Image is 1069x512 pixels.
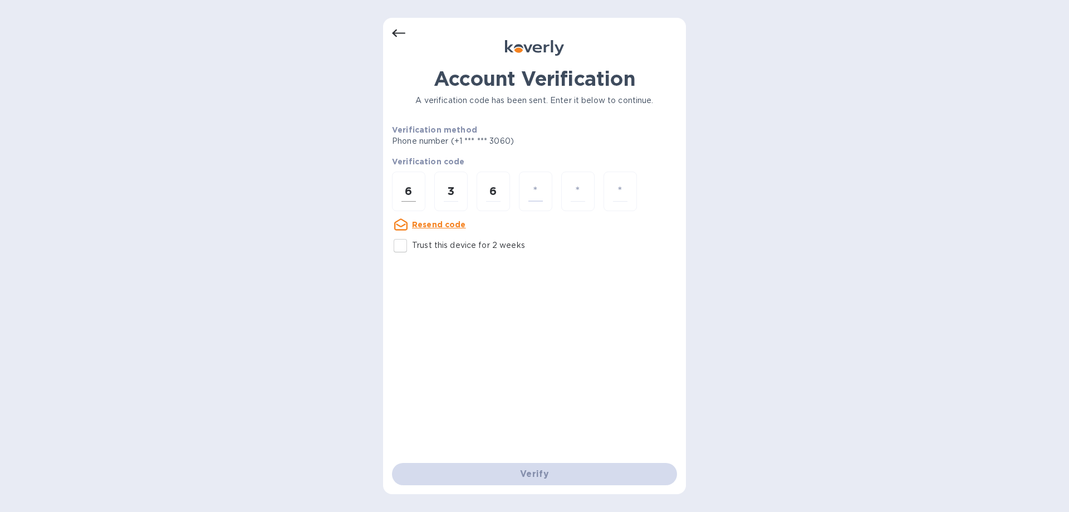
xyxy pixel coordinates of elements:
u: Resend code [412,220,466,229]
h1: Account Verification [392,67,677,90]
p: Verification code [392,156,677,167]
p: A verification code has been sent. Enter it below to continue. [392,95,677,106]
p: Phone number (+1 *** *** 3060) [392,135,599,147]
p: Trust this device for 2 weeks [412,240,525,251]
b: Verification method [392,125,477,134]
